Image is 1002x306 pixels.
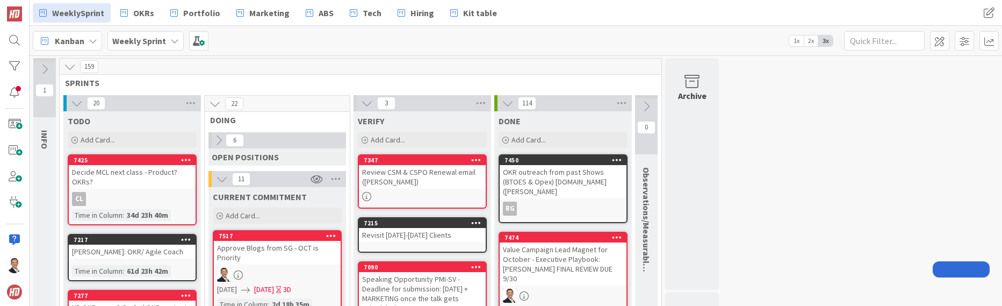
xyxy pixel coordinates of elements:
[69,155,196,165] div: 7425
[212,152,279,162] span: OPEN POSITIONS
[183,6,220,19] span: Portfolio
[678,89,707,102] div: Archive
[226,134,244,147] span: 6
[359,218,486,228] div: 7215
[214,231,341,241] div: 7517
[112,35,166,46] b: Weekly Sprint
[511,135,546,145] span: Add Card...
[55,34,84,47] span: Kanban
[504,156,626,164] div: 7450
[503,202,517,216] div: RG
[225,97,243,110] span: 22
[283,284,291,295] div: 3D
[254,284,274,295] span: [DATE]
[641,167,652,288] span: Observations/Measurable data
[74,292,196,300] div: 7277
[232,173,250,186] span: 11
[81,135,115,145] span: Add Card...
[249,6,290,19] span: Marketing
[364,264,486,271] div: 7090
[7,6,22,22] img: Visit kanbanzone.com
[133,6,154,19] span: OKRs
[844,31,925,51] input: Quick Filter...
[500,165,626,198] div: OKR outreach from past Shows (BTOES & Opex) [DOMAIN_NAME] ([PERSON_NAME]
[503,289,517,303] img: SL
[39,130,50,149] span: INFO
[358,116,384,126] span: VERIFY
[219,232,341,240] div: 7517
[499,116,521,126] span: DONE
[359,155,486,189] div: 7347Review CSM & CSPO Renewal email ([PERSON_NAME])
[69,245,196,259] div: [PERSON_NAME]: OKR/ Agile Coach
[804,35,818,46] span: 2x
[7,284,22,300] img: avatar
[69,165,196,189] div: Decide MCL next class - Product? OKRs?
[377,97,395,110] span: 3
[124,209,171,221] div: 34d 23h 40m
[124,265,171,277] div: 61d 23h 42m
[68,116,90,126] span: TODO
[500,289,626,303] div: SL
[319,6,334,19] span: ABS
[80,60,98,73] span: 159
[500,233,626,286] div: 7474Value Campaign Lead Magnet for October - Executive Playbook: [PERSON_NAME] FINAL REVIEW DUE 9/30
[230,3,296,23] a: Marketing
[69,155,196,189] div: 7425Decide MCL next class - Product? OKRs?
[504,234,626,241] div: 7474
[74,156,196,164] div: 7425
[213,191,307,202] span: CURRENT COMMITMENT
[87,97,105,110] span: 20
[463,6,497,19] span: Kit table
[69,192,196,206] div: CL
[364,156,486,164] div: 7347
[359,262,486,272] div: 7090
[214,241,341,265] div: Approve Blogs from SG - OCT is Priority
[363,6,381,19] span: Tech
[122,265,124,277] span: :
[343,3,388,23] a: Tech
[69,291,196,301] div: 7277
[122,209,124,221] span: :
[72,192,86,206] div: CL
[69,235,196,245] div: 7217
[69,235,196,259] div: 7217[PERSON_NAME]: OKR/ Agile Coach
[500,155,626,198] div: 7450OKR outreach from past Shows (BTOES & Opex) [DOMAIN_NAME] ([PERSON_NAME]
[114,3,161,23] a: OKRs
[500,243,626,286] div: Value Campaign Lead Magnet for October - Executive Playbook: [PERSON_NAME] FINAL REVIEW DUE 9/30
[359,228,486,242] div: Revisit [DATE]-[DATE] Clients
[444,3,503,23] a: Kit table
[518,97,536,110] span: 114
[364,219,486,227] div: 7215
[359,218,486,242] div: 7215Revisit [DATE]-[DATE] Clients
[500,202,626,216] div: RG
[818,35,833,46] span: 3x
[65,77,648,88] span: SPRINTS
[789,35,804,46] span: 1x
[214,231,341,265] div: 7517Approve Blogs from SG - OCT is Priority
[359,155,486,165] div: 7347
[500,155,626,165] div: 7450
[371,135,405,145] span: Add Card...
[217,268,231,282] img: SL
[35,84,54,97] span: 1
[391,3,441,23] a: Hiring
[33,3,111,23] a: WeeklySprint
[226,211,260,220] span: Add Card...
[74,236,196,244] div: 7217
[410,6,434,19] span: Hiring
[214,268,341,282] div: SL
[164,3,227,23] a: Portfolio
[359,165,486,189] div: Review CSM & CSPO Renewal email ([PERSON_NAME])
[7,258,22,273] img: SL
[72,209,122,221] div: Time in Column
[217,284,237,295] span: [DATE]
[52,6,104,19] span: WeeklySprint
[299,3,340,23] a: ABS
[500,233,626,243] div: 7474
[72,265,122,277] div: Time in Column
[210,115,336,125] span: DOING
[637,121,655,134] span: 0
